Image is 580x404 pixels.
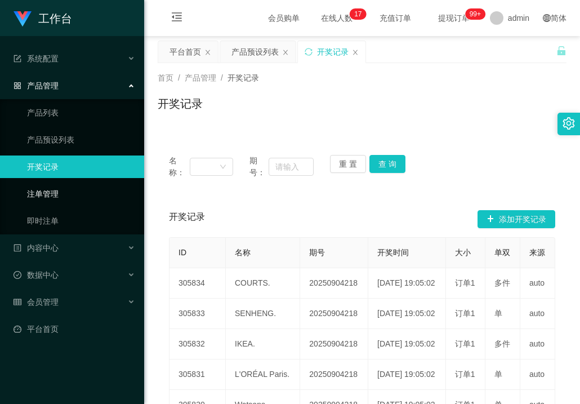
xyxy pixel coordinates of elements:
td: 20250904218 [300,329,368,359]
span: 订单1 [455,309,475,318]
button: 图标: plus添加开奖记录 [478,210,555,228]
div: 开奖记录 [317,41,349,63]
a: 即时注单 [27,210,135,232]
td: L'ORÉAL Paris. [226,359,300,390]
td: [DATE] 19:05:02 [368,329,446,359]
span: 内容中心 [14,243,59,252]
span: 单 [494,370,502,379]
button: 重 置 [330,155,366,173]
span: 开奖时间 [377,248,409,257]
td: auto [520,359,555,390]
span: 在线人数 [315,14,358,22]
i: 图标: setting [563,117,575,130]
span: 充值订单 [374,14,417,22]
sup: 1073 [465,8,485,20]
button: 查 询 [369,155,405,173]
span: / [178,73,180,82]
i: 图标: down [220,163,226,171]
span: 名称： [169,155,190,179]
p: 1 [354,8,358,20]
span: 来源 [529,248,545,257]
a: 开奖记录 [27,156,135,178]
i: 图标: close [352,49,359,56]
td: [DATE] 19:05:02 [368,268,446,299]
span: ID [179,248,186,257]
span: 多件 [494,339,510,348]
span: 系统配置 [14,54,59,63]
i: 图标: form [14,55,21,63]
td: [DATE] 19:05:02 [368,359,446,390]
i: 图标: appstore-o [14,82,21,90]
sup: 17 [350,8,366,20]
span: / [221,73,223,82]
h1: 开奖记录 [158,95,203,112]
td: auto [520,268,555,299]
i: 图标: global [543,14,551,22]
span: 订单1 [455,278,475,287]
td: auto [520,299,555,329]
a: 注单管理 [27,183,135,205]
i: 图标: check-circle-o [14,271,21,279]
a: 产品预设列表 [27,128,135,151]
div: 产品预设列表 [231,41,279,63]
div: 平台首页 [169,41,201,63]
td: auto [520,329,555,359]
a: 图标: dashboard平台首页 [14,318,135,340]
td: 20250904218 [300,268,368,299]
span: 期号： [249,155,269,179]
td: IKEA. [226,329,300,359]
span: 名称 [235,248,251,257]
span: 单双 [494,248,510,257]
i: 图标: menu-fold [158,1,196,37]
span: 订单1 [455,339,475,348]
span: 会员管理 [14,298,59,307]
i: 图标: profile [14,244,21,252]
i: 图标: unlock [556,46,566,56]
span: 首页 [158,73,173,82]
p: 7 [358,8,362,20]
i: 图标: table [14,298,21,306]
td: 20250904218 [300,359,368,390]
a: 产品列表 [27,101,135,124]
td: 305833 [169,299,226,329]
td: COURTS. [226,268,300,299]
i: 图标: close [282,49,289,56]
span: 期号 [309,248,325,257]
span: 提现订单 [432,14,475,22]
td: 305832 [169,329,226,359]
td: 305831 [169,359,226,390]
span: 开奖记录 [227,73,259,82]
span: 大小 [455,248,471,257]
h1: 工作台 [38,1,72,37]
span: 单 [494,309,502,318]
td: [DATE] 19:05:02 [368,299,446,329]
span: 开奖记录 [169,210,205,228]
span: 多件 [494,278,510,287]
i: 图标: close [204,49,211,56]
img: logo.9652507e.png [14,11,32,27]
td: 20250904218 [300,299,368,329]
span: 订单1 [455,370,475,379]
td: 305834 [169,268,226,299]
span: 数据中心 [14,270,59,279]
a: 工作台 [14,14,72,23]
td: SENHENG. [226,299,300,329]
span: 产品管理 [185,73,216,82]
input: 请输入 [269,158,314,176]
span: 产品管理 [14,81,59,90]
i: 图标: sync [305,48,313,56]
